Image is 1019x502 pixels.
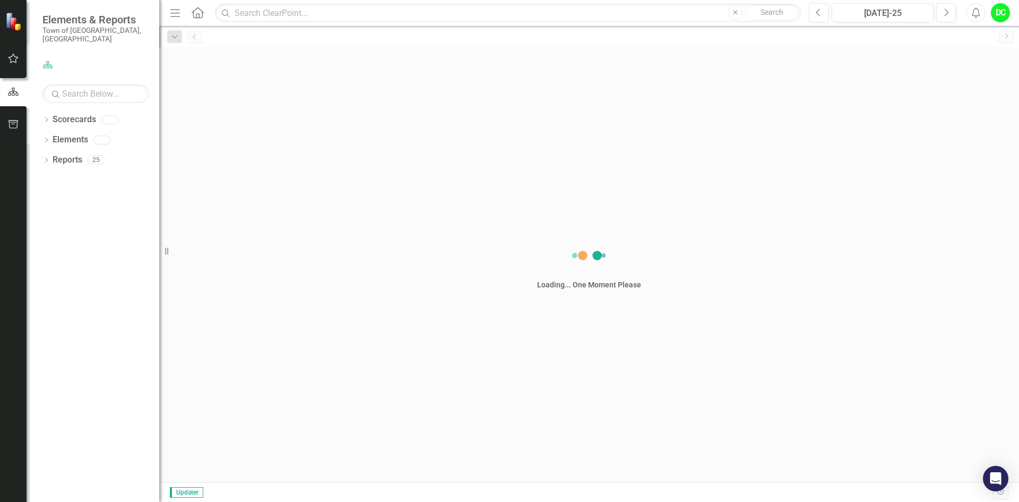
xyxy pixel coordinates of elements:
[53,114,96,126] a: Scorecards
[991,3,1010,22] button: DC
[761,8,783,16] span: Search
[215,4,801,22] input: Search ClearPoint...
[53,154,82,166] a: Reports
[835,7,930,20] div: [DATE]-25
[5,12,24,31] img: ClearPoint Strategy
[88,156,105,165] div: 25
[832,3,934,22] button: [DATE]-25
[537,279,641,290] div: Loading... One Moment Please
[42,26,149,44] small: Town of [GEOGRAPHIC_DATA], [GEOGRAPHIC_DATA]
[42,84,149,103] input: Search Below...
[53,134,88,146] a: Elements
[42,13,149,26] span: Elements & Reports
[170,487,203,498] span: Updater
[745,5,798,20] button: Search
[983,466,1008,491] div: Open Intercom Messenger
